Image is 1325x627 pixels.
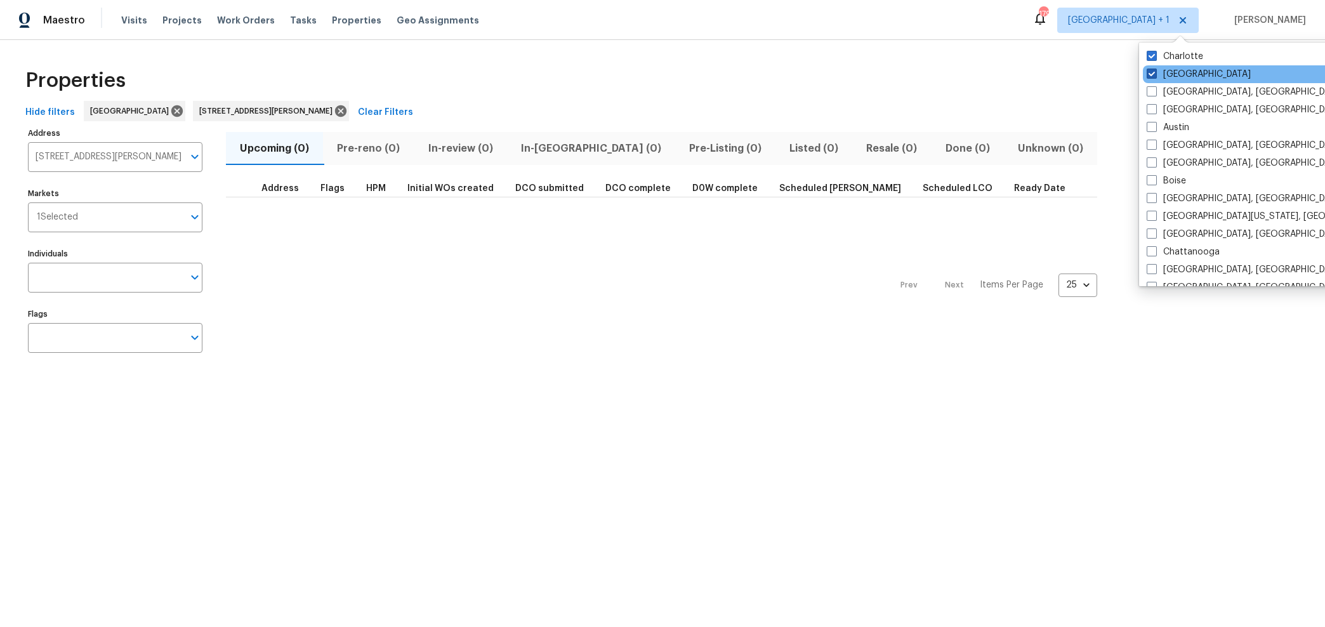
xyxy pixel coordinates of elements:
[1014,184,1065,193] span: Ready Date
[1012,140,1090,157] span: Unknown (0)
[217,14,275,27] span: Work Orders
[1147,246,1220,258] label: Chattanooga
[939,140,996,157] span: Done (0)
[515,184,584,193] span: DCO submitted
[353,101,418,124] button: Clear Filters
[1229,14,1306,27] span: [PERSON_NAME]
[692,184,758,193] span: D0W complete
[1147,175,1186,187] label: Boise
[397,14,479,27] span: Geo Assignments
[186,329,204,346] button: Open
[605,184,671,193] span: DCO complete
[923,184,992,193] span: Scheduled LCO
[1147,121,1189,134] label: Austin
[366,184,386,193] span: HPM
[1147,50,1203,63] label: Charlotte
[20,101,80,124] button: Hide filters
[1039,8,1048,20] div: 179
[980,279,1043,291] p: Items Per Page
[779,184,901,193] span: Scheduled [PERSON_NAME]
[683,140,768,157] span: Pre-Listing (0)
[37,212,78,223] span: 1 Selected
[888,205,1097,366] nav: Pagination Navigation
[199,105,338,117] span: [STREET_ADDRESS][PERSON_NAME]
[1147,68,1251,81] label: [GEOGRAPHIC_DATA]
[860,140,923,157] span: Resale (0)
[331,140,406,157] span: Pre-reno (0)
[25,74,126,87] span: Properties
[783,140,845,157] span: Listed (0)
[515,140,668,157] span: In-[GEOGRAPHIC_DATA] (0)
[28,250,202,258] label: Individuals
[186,148,204,166] button: Open
[421,140,499,157] span: In-review (0)
[162,14,202,27] span: Projects
[332,14,381,27] span: Properties
[261,184,299,193] span: Address
[358,105,413,121] span: Clear Filters
[84,101,185,121] div: [GEOGRAPHIC_DATA]
[25,105,75,121] span: Hide filters
[28,310,202,318] label: Flags
[407,184,494,193] span: Initial WOs created
[28,190,202,197] label: Markets
[121,14,147,27] span: Visits
[320,184,345,193] span: Flags
[1068,14,1170,27] span: [GEOGRAPHIC_DATA] + 1
[186,208,204,226] button: Open
[186,268,204,286] button: Open
[290,16,317,25] span: Tasks
[1058,268,1097,301] div: 25
[234,140,315,157] span: Upcoming (0)
[90,105,174,117] span: [GEOGRAPHIC_DATA]
[28,129,202,137] label: Address
[43,14,85,27] span: Maestro
[193,101,349,121] div: [STREET_ADDRESS][PERSON_NAME]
